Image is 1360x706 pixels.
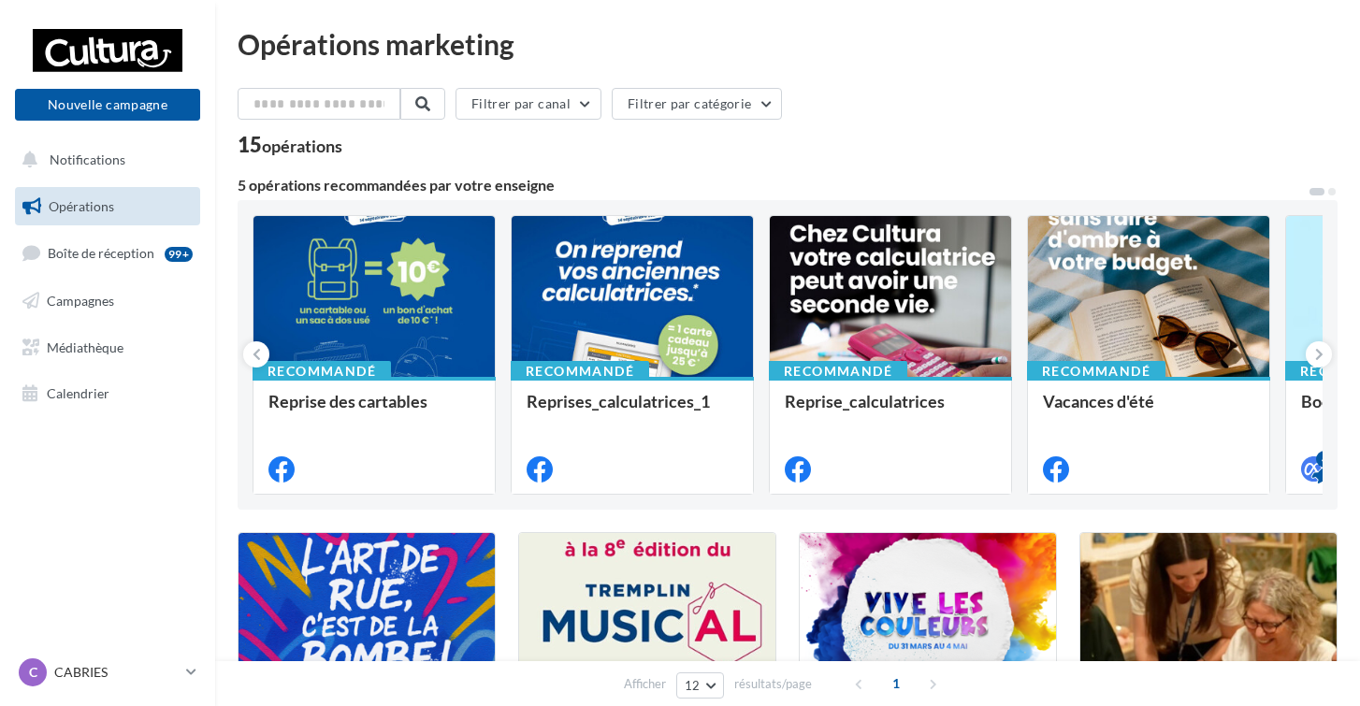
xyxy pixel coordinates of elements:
div: Reprise des cartables [268,392,480,429]
span: C [29,663,37,682]
a: Opérations [11,187,204,226]
div: Reprise_calculatrices [785,392,996,429]
span: Afficher [624,675,666,693]
div: opérations [262,137,342,154]
div: Vacances d'été [1043,392,1254,429]
a: Campagnes [11,281,204,321]
div: Opérations marketing [238,30,1338,58]
span: Notifications [50,151,125,167]
span: Boîte de réception [48,245,154,261]
span: résultats/page [734,675,812,693]
span: 1 [881,669,911,699]
span: Campagnes [47,293,114,309]
div: 4 [1316,451,1333,468]
span: Médiathèque [47,339,123,354]
div: 5 opérations recommandées par votre enseigne [238,178,1308,193]
div: Recommandé [769,361,907,382]
span: 12 [685,678,701,693]
div: Recommandé [1027,361,1165,382]
button: Filtrer par canal [456,88,601,120]
span: Opérations [49,198,114,214]
button: 12 [676,672,724,699]
button: Notifications [11,140,196,180]
div: Recommandé [511,361,649,382]
a: Médiathèque [11,328,204,367]
div: Recommandé [253,361,391,382]
div: 15 [238,135,342,155]
div: 99+ [165,247,193,262]
button: Filtrer par catégorie [612,88,782,120]
a: Calendrier [11,374,204,413]
span: Calendrier [47,385,109,401]
button: Nouvelle campagne [15,89,200,121]
div: Reprises_calculatrices_1 [527,392,738,429]
a: Boîte de réception99+ [11,233,204,273]
a: C CABRIES [15,655,200,690]
p: CABRIES [54,663,179,682]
